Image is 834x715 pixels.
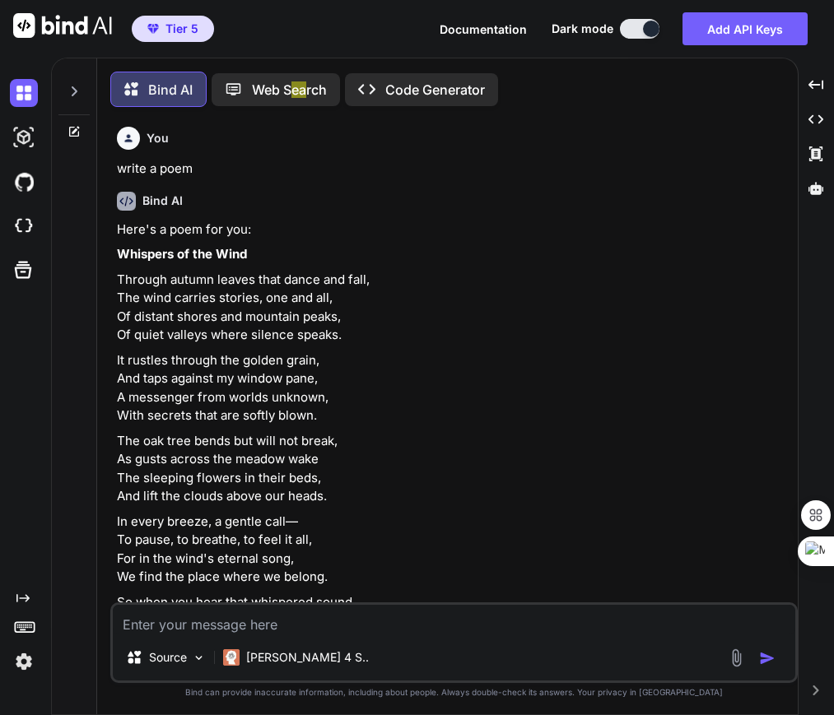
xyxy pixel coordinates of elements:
p: Through autumn leaves that dance and fall, The wind carries stories, one and all, Of distant shor... [117,271,794,345]
img: githubDark [10,168,38,196]
button: Add API Keys [683,12,808,45]
p: Code Generator [385,80,485,100]
h6: Bind AI [142,193,183,209]
h6: You [147,130,169,146]
p: write a poem [117,160,794,179]
img: Bind AI [13,13,112,38]
img: Pick Models [192,651,206,665]
span: Tier 5 [165,21,198,37]
p: Web S rch [252,80,327,100]
p: Here's a poem for you: [117,221,794,239]
span: ea [291,81,306,98]
strong: Whispers of the Wind [117,246,247,262]
img: darkAi-studio [10,123,38,151]
img: attachment [727,648,746,667]
span: Dark mode [552,21,613,37]
img: premium [147,24,159,34]
img: darkChat [10,79,38,107]
p: Bind AI [148,80,193,100]
img: settings [10,648,38,676]
span: Documentation [440,22,527,36]
p: It rustles through the golden grain, And taps against my window pane, A messenger from worlds unk... [117,351,794,425]
img: Claude 4 Sonnet [223,649,240,666]
p: [PERSON_NAME] 4 S.. [246,649,369,666]
p: Source [149,649,187,666]
p: So when you hear that whispered sound, Let worries scatter to the ground, And trust the wind to g... [117,593,794,667]
p: Bind can provide inaccurate information, including about people. Always double-check its answers.... [110,686,798,699]
button: Documentation [440,21,527,38]
p: In every breeze, a gentle call— To pause, to breathe, to feel it all, For in the wind's eternal s... [117,513,794,587]
p: The oak tree bends but will not break, As gusts across the meadow wake The sleeping flowers in th... [117,432,794,506]
img: icon [759,650,776,666]
button: premiumTier 5 [132,16,214,42]
img: cloudideIcon [10,212,38,240]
